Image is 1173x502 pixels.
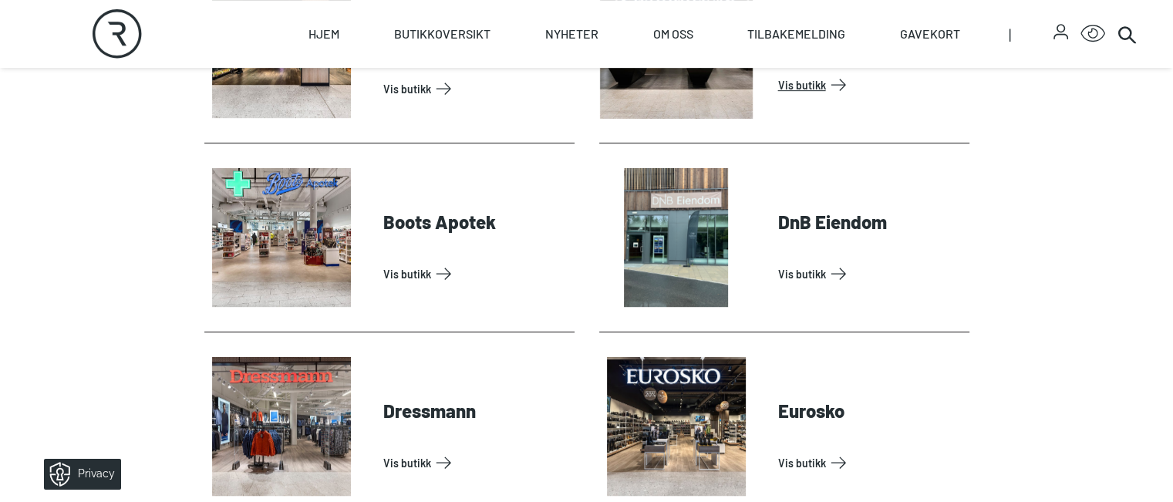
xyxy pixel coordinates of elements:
a: Vis Butikk: DnB Eiendom [778,261,963,286]
button: Open Accessibility Menu [1080,22,1105,46]
a: Vis Butikk: Eurosko [778,450,963,475]
a: Vis Butikk: Boots Apotek [383,261,568,286]
a: Vis Butikk: Bjørklund [778,72,963,97]
a: Vis Butikk: Dressmann [383,450,568,475]
a: Vis Butikk: Bakkal Kolonial og Landhandler [383,76,568,101]
iframe: Manage Preferences [15,453,141,494]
